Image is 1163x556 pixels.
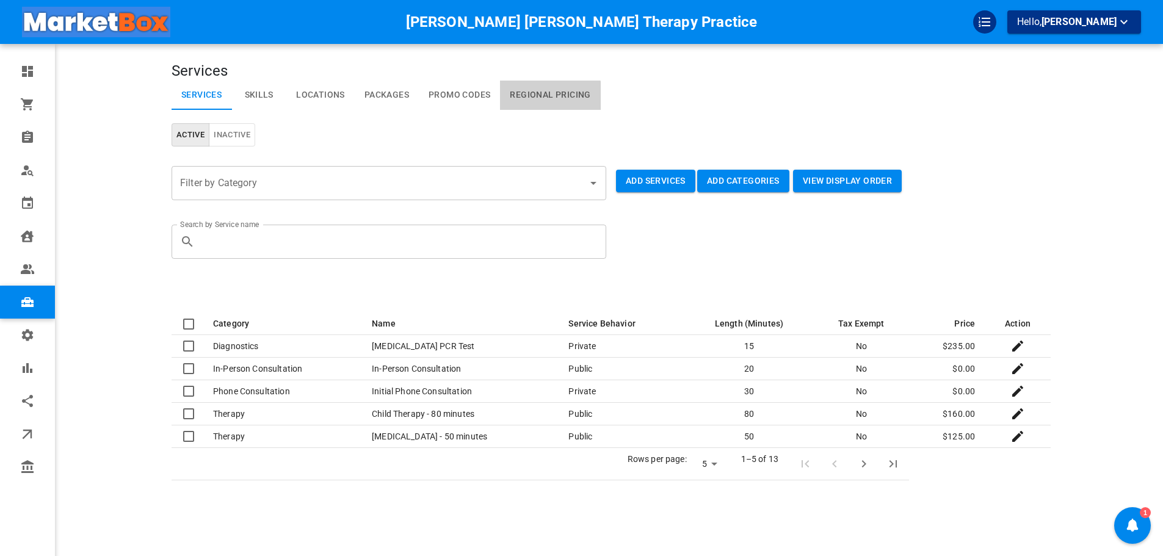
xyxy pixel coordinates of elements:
[209,123,255,147] button: Inactive
[1017,15,1131,30] p: Hello,
[559,425,684,448] td: Public
[362,358,559,380] td: In-Person Consultation
[362,425,559,448] td: [MEDICAL_DATA] - 50 minutes
[813,425,909,448] td: No
[355,81,419,110] a: Packages
[362,403,559,425] td: Child Therapy - 80 minutes
[685,425,814,448] td: 50
[203,403,362,425] td: Therapy
[172,62,1051,81] h4: Services
[362,335,559,358] td: [MEDICAL_DATA] PCR Test
[419,81,500,110] a: Promo Codes
[1007,10,1141,34] button: Hello,[PERSON_NAME]
[559,403,684,425] td: Public
[813,403,909,425] td: No
[406,10,758,34] h6: [PERSON_NAME] [PERSON_NAME] Therapy Practice
[909,312,985,335] th: Price
[697,170,789,192] button: Add Categories
[793,170,902,192] button: View Display Order
[685,403,814,425] td: 80
[741,453,778,465] p: 1–5 of 13
[1010,361,1025,376] svg: Edit
[203,312,362,335] th: Category
[685,312,814,335] th: Length (Minutes)
[685,380,814,403] td: 30
[203,425,362,448] td: Therapy
[559,312,684,335] th: Service Behavior
[559,335,684,358] td: Private
[500,81,600,110] a: Regional Pricing
[1010,429,1025,444] svg: Edit
[286,81,355,110] a: Locations
[813,380,909,403] td: No
[879,449,908,478] button: Last Page
[231,81,286,110] a: Skills
[952,364,975,374] span: $0.00
[952,386,975,396] span: $0.00
[362,380,559,403] td: Initial Phone Consultation
[172,81,231,110] a: Services
[943,431,975,441] span: $125.00
[616,170,695,192] button: Add Services
[203,335,362,358] td: Diagnostics
[943,341,975,351] span: $235.00
[1010,406,1025,421] svg: Edit
[172,123,209,147] button: Active
[813,312,909,335] th: Tax Exempt
[585,175,602,192] button: Open
[1140,507,1151,518] div: 1
[685,335,814,358] td: 15
[813,358,909,380] td: No
[943,409,975,419] span: $160.00
[973,10,996,34] div: QuickStart Guide
[559,358,684,380] td: Public
[813,335,909,358] td: No
[849,449,879,478] button: Next Page
[203,358,362,380] td: In-Person Consultation
[1010,339,1025,353] svg: Edit
[692,455,722,473] select: Rows per page
[1010,384,1025,399] svg: Edit
[1114,507,1151,544] div: 1
[685,358,814,380] td: 20
[628,453,687,465] p: Rows per page:
[180,219,259,229] label: Search by Service name
[1042,16,1117,27] span: [PERSON_NAME]
[559,380,684,403] td: Private
[985,312,1051,335] th: Action
[203,380,362,403] td: Phone Consultation
[22,7,170,37] img: company-logo
[362,312,559,335] th: Name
